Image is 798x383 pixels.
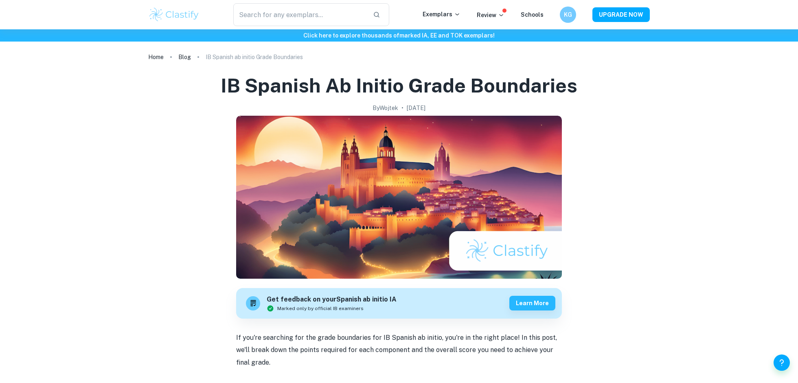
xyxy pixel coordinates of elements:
button: KG [560,7,576,23]
input: Search for any exemplars... [233,3,366,26]
button: Learn more [509,296,555,310]
a: Home [148,51,164,63]
p: IB Spanish ab initio Grade Boundaries [206,53,303,62]
h6: Get feedback on your Spanish ab initio IA [267,295,397,305]
img: Clastify logo [148,7,200,23]
p: • [401,103,403,112]
p: Exemplars [423,10,460,19]
a: Schools [521,11,544,18]
button: Help and Feedback [774,354,790,371]
h2: By Wojtek [373,103,398,112]
button: UPGRADE NOW [592,7,650,22]
h6: Click here to explore thousands of marked IA, EE and TOK exemplars ! [2,31,796,40]
a: Get feedback on yourSpanish ab initio IAMarked only by official IB examinersLearn more [236,288,562,319]
h6: KG [563,10,573,19]
a: Blog [178,51,191,63]
span: Marked only by official IB examiners [277,305,364,312]
h2: [DATE] [407,103,425,112]
img: IB Spanish ab initio Grade Boundaries cover image [236,116,562,279]
p: Review [477,11,504,20]
p: If you're searching for the grade boundaries for IB Spanish ab initio, you're in the right place!... [236,332,562,369]
h1: IB Spanish ab initio Grade Boundaries [221,73,577,99]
